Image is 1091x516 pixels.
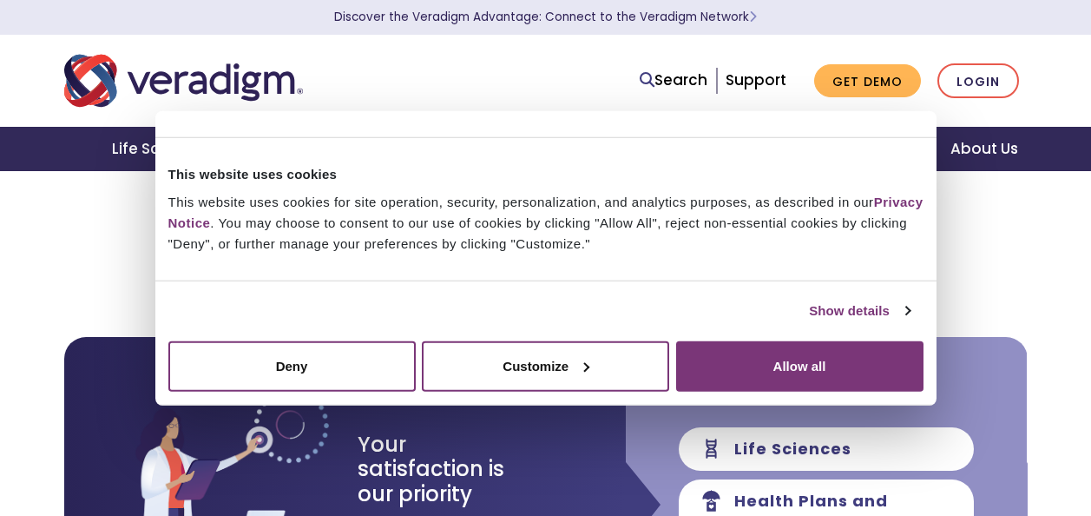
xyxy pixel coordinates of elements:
a: Support [726,69,786,90]
a: Get Demo [814,64,921,98]
a: Search [640,69,707,92]
a: Privacy Notice [168,194,923,229]
h2: How Can We Assist You [DATE]? [64,212,1028,241]
button: Deny [168,341,416,391]
a: Login [937,63,1019,99]
a: Discover the Veradigm Advantage: Connect to the Veradigm NetworkLearn More [334,9,757,25]
img: Veradigm logo [64,52,303,109]
a: Life Sciences [91,127,235,171]
a: Show details [809,301,910,321]
button: Allow all [676,341,923,391]
button: Customize [422,341,669,391]
h3: Your satisfaction is our priority [358,433,536,507]
a: About Us [930,127,1039,171]
div: This website uses cookies for site operation, security, personalization, and analytics purposes, ... [168,191,923,254]
div: This website uses cookies [168,164,923,185]
span: Learn More [749,9,757,25]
